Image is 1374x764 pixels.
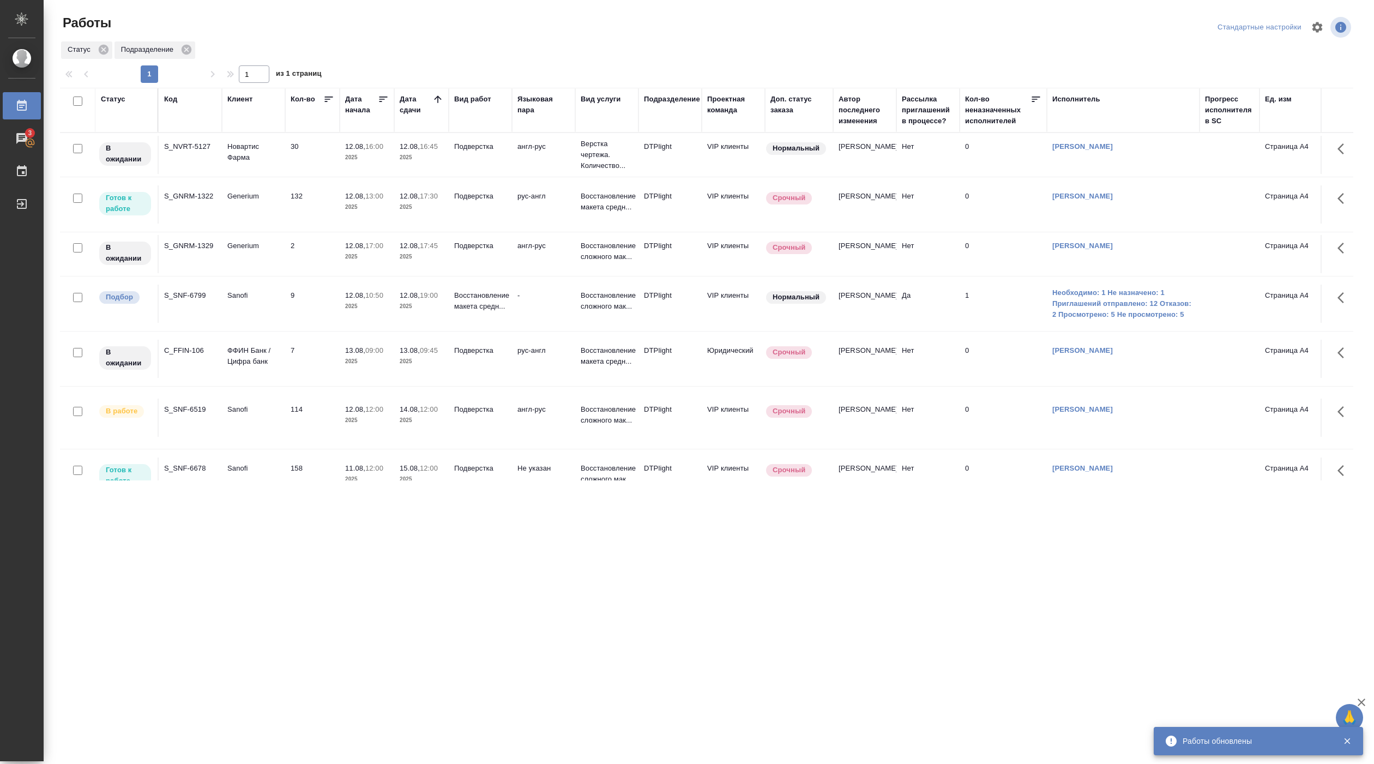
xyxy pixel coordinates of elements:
p: 12:00 [365,464,383,472]
div: Исполнитель назначен, приступать к работе пока рано [98,240,152,266]
div: Можно подбирать исполнителей [98,290,152,305]
p: 13.08, [400,346,420,354]
a: [PERSON_NAME] [1052,142,1113,151]
td: DTPlight [638,458,702,496]
div: S_SNF-6799 [164,290,216,301]
td: DTPlight [638,185,702,224]
td: [PERSON_NAME] [833,235,896,273]
button: Здесь прячутся важные кнопки [1331,340,1357,366]
div: Исполнитель выполняет работу [98,404,152,419]
td: DTPlight [638,340,702,378]
p: 12.08, [345,192,365,200]
p: 2025 [345,474,389,485]
p: 2025 [400,474,443,485]
td: VIP клиенты [702,285,765,323]
div: S_GNRM-1329 [164,240,216,251]
p: Готов к работе [106,465,144,486]
p: Generium [227,240,280,251]
td: англ-рус [512,136,575,174]
td: VIP клиенты [702,458,765,496]
td: [PERSON_NAME] [833,399,896,437]
td: DTPlight [638,235,702,273]
p: 2025 [345,356,389,367]
p: 2025 [400,356,443,367]
div: Дата начала [345,94,378,116]
td: - [512,285,575,323]
td: Страница А4 [1259,136,1323,174]
button: Закрыть [1336,736,1358,746]
p: 12:00 [365,405,383,413]
span: 🙏 [1340,706,1359,729]
p: Подверстка [454,404,507,415]
td: англ-рус [512,399,575,437]
button: Здесь прячутся важные кнопки [1331,235,1357,261]
div: Кол-во [291,94,315,105]
p: 2025 [345,301,389,312]
div: Статус [101,94,125,105]
td: VIP клиенты [702,185,765,224]
p: 2025 [400,152,443,163]
p: Нормальный [773,143,819,154]
td: 0 [960,458,1047,496]
div: Кол-во неназначенных исполнителей [965,94,1030,127]
p: 13.08, [345,346,365,354]
button: Здесь прячутся важные кнопки [1331,285,1357,311]
td: рус-англ [512,340,575,378]
button: Здесь прячутся важные кнопки [1331,185,1357,212]
td: рус-англ [512,185,575,224]
span: из 1 страниц [276,67,322,83]
td: Страница А4 [1259,458,1323,496]
p: 2025 [400,251,443,262]
p: Подбор [106,292,133,303]
p: 12.08, [400,291,420,299]
p: 12.08, [345,405,365,413]
div: S_SNF-6519 [164,404,216,415]
div: S_SNF-6678 [164,463,216,474]
div: Ед. изм [1265,94,1292,105]
p: ФФИН Банк / Цифра банк [227,345,280,367]
p: 17:30 [420,192,438,200]
div: Доп. статус заказа [770,94,828,116]
div: Проектная команда [707,94,760,116]
button: Здесь прячутся важные кнопки [1331,399,1357,425]
td: 114 [285,399,340,437]
td: Нет [896,185,960,224]
td: Нет [896,458,960,496]
td: 0 [960,399,1047,437]
p: Восстановление макета средн... [454,290,507,312]
p: 14.08, [400,405,420,413]
p: Подверстка [454,240,507,251]
td: Нет [896,340,960,378]
td: DTPlight [638,285,702,323]
p: Подверстка [454,191,507,202]
div: Исполнитель назначен, приступать к работе пока рано [98,345,152,371]
td: [PERSON_NAME] [833,285,896,323]
td: 0 [960,340,1047,378]
div: Код [164,94,177,105]
td: VIP клиенты [702,235,765,273]
td: 0 [960,185,1047,224]
p: 12.08, [400,242,420,250]
p: 2025 [345,415,389,426]
td: англ-рус [512,235,575,273]
a: 3 [3,125,41,152]
td: [PERSON_NAME] [833,458,896,496]
button: Здесь прячутся важные кнопки [1331,136,1357,162]
a: [PERSON_NAME] [1052,405,1113,413]
td: 0 [960,235,1047,273]
p: Нормальный [773,292,819,303]
td: DTPlight [638,399,702,437]
p: Восстановление сложного мак... [581,290,633,312]
td: [PERSON_NAME] [833,136,896,174]
td: 2 [285,235,340,273]
div: Исполнитель может приступить к работе [98,191,152,216]
td: Страница А4 [1259,340,1323,378]
td: 1 [960,285,1047,323]
div: Клиент [227,94,252,105]
div: Исполнитель назначен, приступать к работе пока рано [98,141,152,167]
span: Работы [60,14,111,32]
p: 16:45 [420,142,438,151]
p: 11.08, [345,464,365,472]
div: Дата сдачи [400,94,432,116]
div: Языковая пара [517,94,570,116]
